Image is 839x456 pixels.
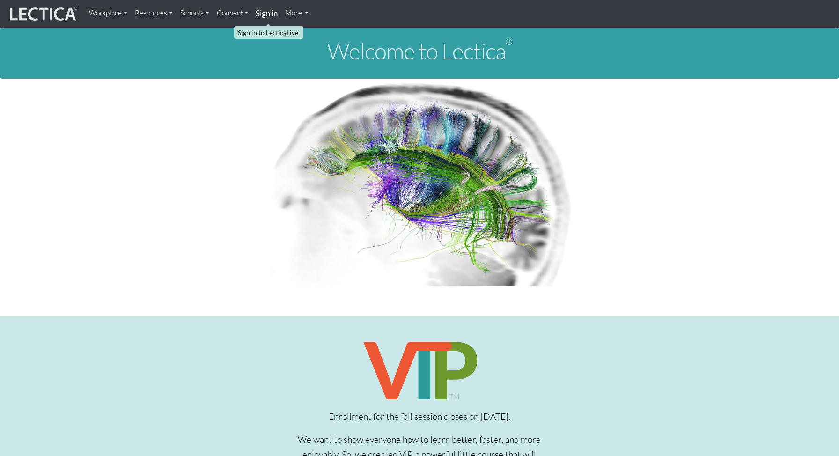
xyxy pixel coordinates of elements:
a: Workplace [85,4,131,22]
img: lecticalive [7,5,78,23]
div: Sign in to LecticaLive. [234,26,303,39]
a: Resources [131,4,177,22]
a: More [281,4,313,22]
a: Sign in [252,4,281,24]
a: Connect [213,4,252,22]
a: Schools [177,4,213,22]
img: Human Connectome Project Image [264,79,575,287]
p: Enrollment for the fall session closes on [DATE]. [292,409,547,425]
sup: ® [506,37,512,47]
h1: Welcome to Lectica [7,39,832,64]
strong: Sign in [256,8,278,18]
